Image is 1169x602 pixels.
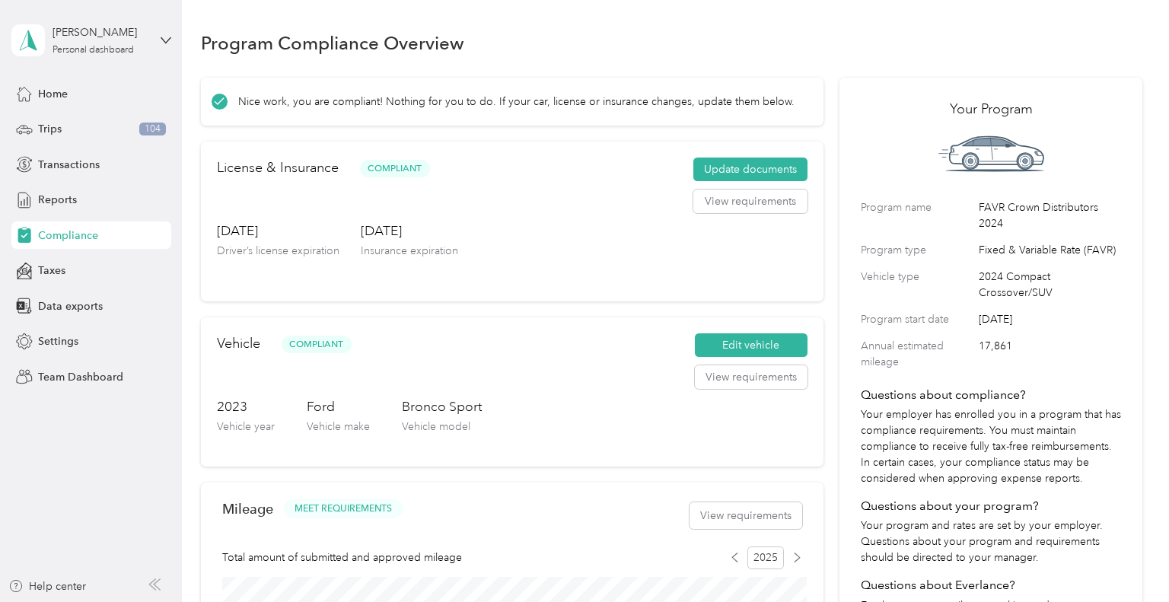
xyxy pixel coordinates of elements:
div: [PERSON_NAME] [53,24,148,40]
span: [DATE] [979,311,1122,327]
p: Vehicle model [402,419,482,435]
h3: [DATE] [361,221,458,240]
p: Insurance expiration [361,243,458,259]
h4: Questions about Everlance? [861,576,1122,594]
span: MEET REQUIREMENTS [295,502,392,516]
span: FAVR Crown Distributors 2024 [979,199,1122,231]
span: Compliance [38,228,98,244]
h3: Ford [307,397,370,416]
h1: Program Compliance Overview [201,35,464,51]
p: Vehicle year [217,419,275,435]
iframe: Everlance-gr Chat Button Frame [1084,517,1169,602]
h4: Questions about your program? [861,497,1122,515]
span: Data exports [38,298,103,314]
button: View requirements [693,190,807,214]
div: Personal dashboard [53,46,134,55]
span: Transactions [38,157,100,173]
h2: Vehicle [217,333,260,354]
label: Annual estimated mileage [861,338,973,370]
span: Taxes [38,263,65,279]
button: View requirements [690,502,802,529]
span: Settings [38,333,78,349]
span: 104 [139,123,166,136]
h3: 2023 [217,397,275,416]
span: Compliant [360,160,430,177]
p: Your program and rates are set by your employer. Questions about your program and requirements sh... [861,518,1122,565]
h2: Your Program [861,99,1122,119]
button: Help center [8,578,86,594]
button: Update documents [693,158,807,182]
button: Edit vehicle [695,333,807,358]
span: Fixed & Variable Rate (FAVR) [979,242,1122,258]
span: 17,861 [979,338,1122,370]
label: Program start date [861,311,973,327]
span: Team Dashboard [38,369,123,385]
span: Home [38,86,68,102]
span: 2024 Compact Crossover/SUV [979,269,1122,301]
h2: Mileage [222,501,273,517]
span: Compliant [282,336,352,353]
span: 2025 [747,546,784,569]
label: Program name [861,199,973,231]
span: Reports [38,192,77,208]
h3: [DATE] [217,221,339,240]
button: MEET REQUIREMENTS [284,499,403,518]
span: Total amount of submitted and approved mileage [222,549,462,565]
h2: License & Insurance [217,158,339,178]
p: Nice work, you are compliant! Nothing for you to do. If your car, license or insurance changes, u... [238,94,795,110]
p: Vehicle make [307,419,370,435]
p: Driver’s license expiration [217,243,339,259]
label: Vehicle type [861,269,973,301]
h3: Bronco Sport [402,397,482,416]
h4: Questions about compliance? [861,386,1122,404]
p: Your employer has enrolled you in a program that has compliance requirements. You must maintain c... [861,406,1122,486]
span: Trips [38,121,62,137]
label: Program type [861,242,973,258]
button: View requirements [695,365,807,390]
